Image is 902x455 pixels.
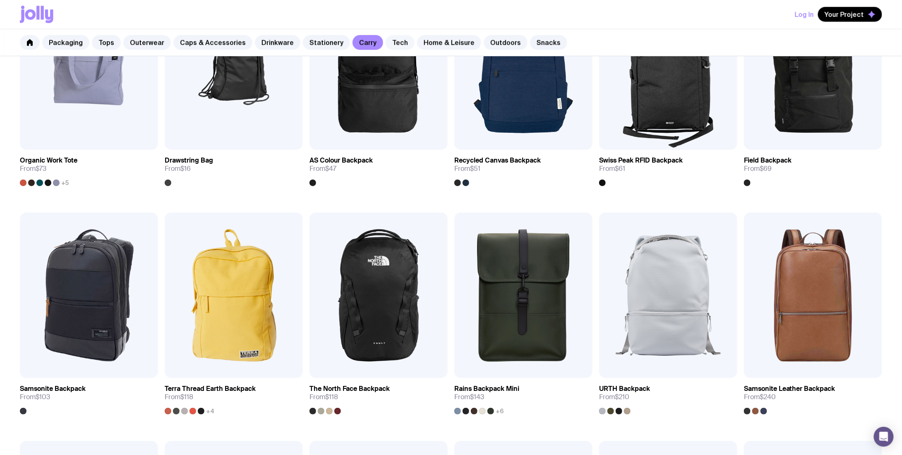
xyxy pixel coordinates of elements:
[180,393,193,401] span: $118
[484,35,528,50] a: Outdoors
[165,165,191,173] span: From
[795,7,814,22] button: Log In
[530,35,567,50] a: Snacks
[744,378,882,414] a: Samsonite Leather BackpackFrom$240
[496,408,504,414] span: +6
[599,156,683,165] h3: Swiss Peak RFID Backpack
[325,164,336,173] span: $47
[874,427,894,447] div: Open Intercom Messenger
[470,164,480,173] span: $51
[386,35,415,50] a: Tech
[165,385,256,393] h3: Terra Thread Earth Backpack
[454,165,480,173] span: From
[599,150,737,186] a: Swiss Peak RFID BackpackFrom$61
[353,35,383,50] a: Carry
[61,180,69,186] span: +5
[599,378,737,414] a: URTH BackpackFrom$210
[173,35,252,50] a: Caps & Accessories
[309,156,373,165] h3: AS Colour Backpack
[303,35,350,50] a: Stationery
[744,393,776,401] span: From
[165,393,193,401] span: From
[454,393,484,401] span: From
[20,385,86,393] h3: Samsonite Backpack
[165,378,303,414] a: Terra Thread Earth BackpackFrom$118+4
[20,378,158,414] a: Samsonite BackpackFrom$103
[20,150,158,186] a: Organic Work ToteFrom$73+5
[92,35,121,50] a: Tops
[36,164,46,173] span: $73
[470,393,484,401] span: $143
[760,393,776,401] span: $240
[454,378,593,414] a: Rains Backpack MiniFrom$143+6
[599,385,650,393] h3: URTH Backpack
[309,378,448,414] a: The North Face BackpackFrom$118
[206,408,214,414] span: +4
[309,393,338,401] span: From
[744,150,882,186] a: Field BackpackFrom$69
[615,393,629,401] span: $210
[180,164,191,173] span: $16
[42,35,89,50] a: Packaging
[615,164,625,173] span: $61
[417,35,481,50] a: Home & Leisure
[825,10,864,19] span: Your Project
[309,165,336,173] span: From
[454,385,519,393] h3: Rains Backpack Mini
[599,165,625,173] span: From
[744,385,835,393] h3: Samsonite Leather Backpack
[309,150,448,186] a: AS Colour BackpackFrom$47
[309,385,390,393] h3: The North Face Backpack
[599,393,629,401] span: From
[20,393,50,401] span: From
[744,156,792,165] h3: Field Backpack
[165,150,303,186] a: Drawstring BagFrom$16
[818,7,882,22] button: Your Project
[454,156,541,165] h3: Recycled Canvas Backpack
[123,35,171,50] a: Outerwear
[760,164,772,173] span: $69
[20,165,46,173] span: From
[255,35,300,50] a: Drinkware
[454,150,593,186] a: Recycled Canvas BackpackFrom$51
[325,393,338,401] span: $118
[20,156,77,165] h3: Organic Work Tote
[744,165,772,173] span: From
[36,393,50,401] span: $103
[165,156,213,165] h3: Drawstring Bag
